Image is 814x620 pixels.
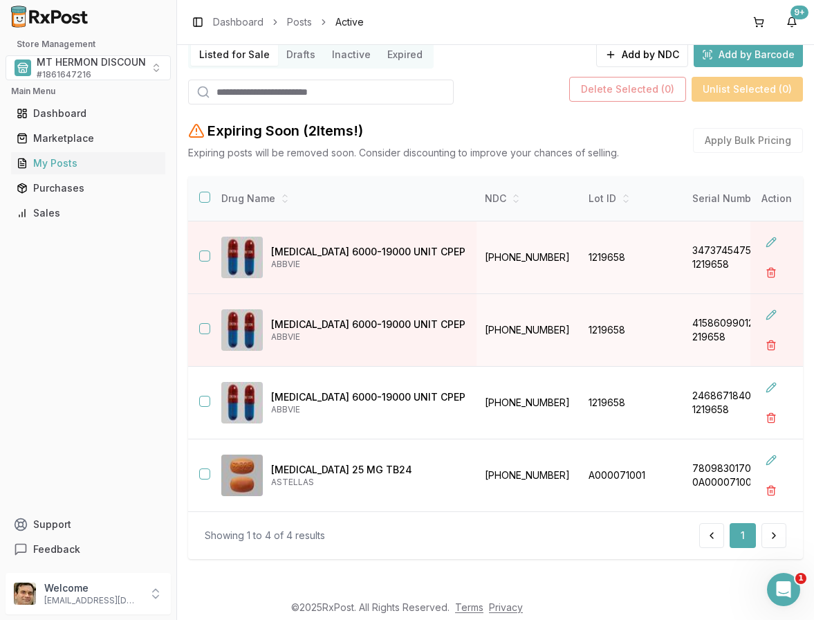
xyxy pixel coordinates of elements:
[14,583,36,605] img: User avatar
[207,121,363,140] h2: Expiring Soon ( 2 Item s !)
[271,259,465,270] p: ABBVIE
[790,6,808,19] div: 9+
[759,333,784,358] button: Delete
[6,39,171,50] h2: Store Management
[759,448,784,473] button: Edit
[287,15,312,29] a: Posts
[589,192,676,206] div: Lot ID
[759,230,784,255] button: Edit
[11,101,165,126] a: Dashboard
[11,201,165,226] a: Sales
[335,15,364,29] span: Active
[11,126,165,151] a: Marketplace
[781,11,803,33] button: 9+
[213,15,263,29] a: Dashboard
[44,595,140,606] p: [EMAIL_ADDRESS][DOMAIN_NAME]
[580,221,684,294] td: 1219658
[759,302,784,327] button: Edit
[271,463,465,477] p: [MEDICAL_DATA] 25 MG TB24
[759,478,784,503] button: Delete
[750,176,803,221] th: Action
[17,206,160,220] div: Sales
[11,151,165,176] a: My Posts
[221,382,263,423] img: Creon 6000-19000 UNIT CPEP
[271,404,465,415] p: ABBVIE
[6,102,171,125] button: Dashboard
[6,537,171,562] button: Feedback
[6,512,171,537] button: Support
[6,152,171,174] button: My Posts
[271,331,465,343] p: ABBVIE
[767,573,800,606] iframe: Intercom live chat
[278,44,324,66] button: Drafts
[17,131,160,145] div: Marketplace
[795,573,806,584] span: 1
[271,477,465,488] p: ASTELLAS
[221,237,263,278] img: Creon 6000-19000 UNIT CPEP
[6,6,94,28] img: RxPost Logo
[477,439,580,512] td: [PHONE_NUMBER]
[271,390,465,404] p: [MEDICAL_DATA] 6000-19000 UNIT CPEP
[596,42,688,67] button: Add by NDC
[730,523,756,548] button: 1
[17,181,160,195] div: Purchases
[477,221,580,294] td: [PHONE_NUMBER]
[580,294,684,367] td: 1219658
[477,367,580,439] td: [PHONE_NUMBER]
[221,309,263,351] img: Creon 6000-19000 UNIT CPEP
[694,42,803,67] button: Add by Barcode
[33,542,80,556] span: Feedback
[17,107,160,120] div: Dashboard
[213,15,364,29] nav: breadcrumb
[37,55,210,69] span: MT HERMON DISCOUNT PHARMACY
[379,44,431,66] button: Expired
[188,146,619,160] p: Expiring posts will be removed soon. Consider discounting to improve your chances of selling.
[759,405,784,430] button: Delete
[271,318,465,331] p: [MEDICAL_DATA] 6000-19000 UNIT CPEP
[6,177,171,199] button: Purchases
[6,202,171,224] button: Sales
[37,69,91,80] span: # 1861647216
[6,127,171,149] button: Marketplace
[759,375,784,400] button: Edit
[11,86,165,97] h2: Main Menu
[580,367,684,439] td: 1219658
[221,455,263,496] img: Myrbetriq 25 MG TB24
[759,260,784,285] button: Delete
[221,192,465,206] div: Drug Name
[580,439,684,512] td: A000071001
[6,55,171,80] button: Select a view
[205,529,325,542] div: Showing 1 to 4 of 4 results
[692,192,814,206] div: Serial Number
[324,44,379,66] button: Inactive
[271,245,465,259] p: [MEDICAL_DATA] 6000-19000 UNIT CPEP
[17,156,160,170] div: My Posts
[191,44,278,66] button: Listed for Sale
[11,176,165,201] a: Purchases
[477,294,580,367] td: [PHONE_NUMBER]
[455,601,483,613] a: Terms
[485,192,572,206] div: NDC
[44,581,140,595] p: Welcome
[489,601,523,613] a: Privacy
